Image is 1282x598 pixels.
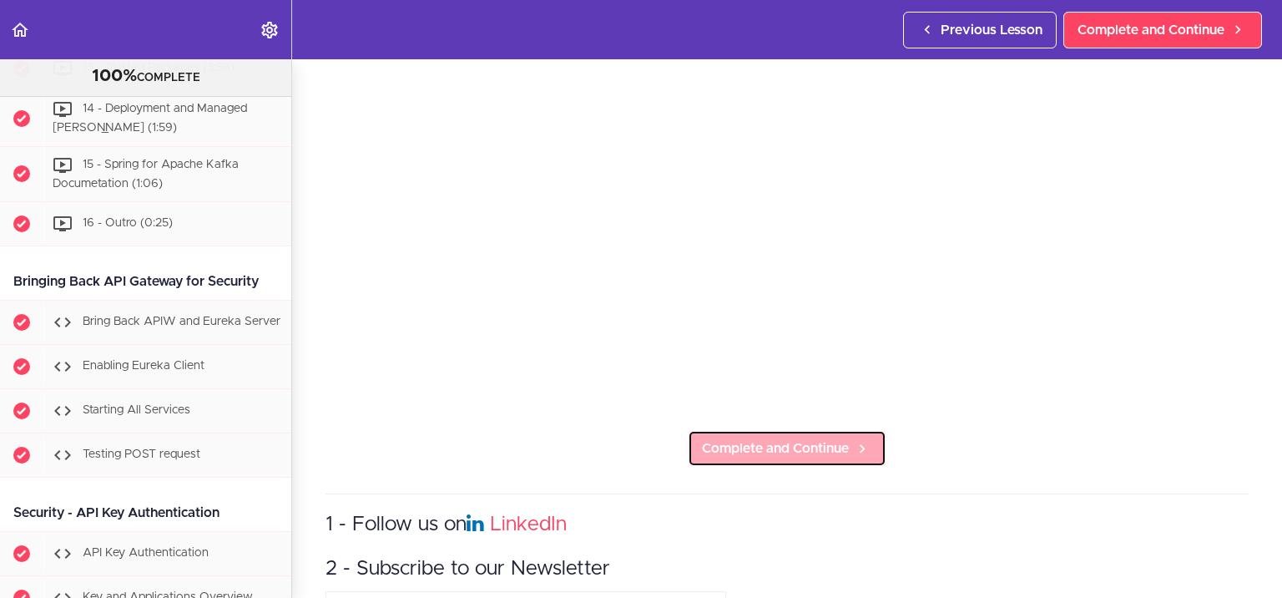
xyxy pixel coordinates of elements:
[53,159,239,190] span: 15 - Spring for Apache Kafka Documetation (1:06)
[83,405,190,417] span: Starting All Services
[83,361,204,372] span: Enabling Eureka Client
[83,449,200,461] span: Testing POST request
[53,103,247,134] span: 14 - Deployment and Managed [PERSON_NAME] (1:59)
[83,218,173,230] span: 16 - Outro (0:25)
[260,20,280,40] svg: Settings Menu
[326,555,1249,583] h3: 2 - Subscribe to our Newsletter
[92,68,137,84] span: 100%
[490,514,567,535] a: LinkedIn
[1078,20,1224,40] span: Complete and Continue
[83,548,209,560] span: API Key Authentication
[903,12,1057,48] a: Previous Lesson
[10,20,30,40] svg: Back to course curriculum
[1063,12,1262,48] a: Complete and Continue
[21,66,270,88] div: COMPLETE
[83,317,280,328] span: Bring Back APIW and Eureka Server
[326,511,1249,539] h3: 1 - Follow us on
[941,20,1042,40] span: Previous Lesson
